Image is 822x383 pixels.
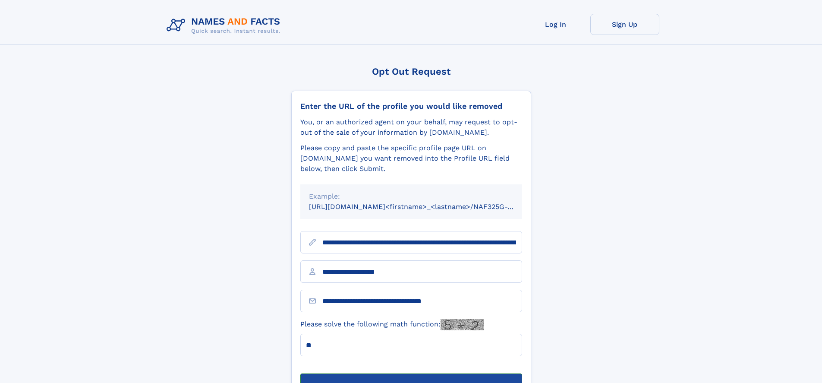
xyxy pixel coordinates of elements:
[590,14,659,35] a: Sign Up
[300,101,522,111] div: Enter the URL of the profile you would like removed
[300,319,484,330] label: Please solve the following math function:
[300,117,522,138] div: You, or an authorized agent on your behalf, may request to opt-out of the sale of your informatio...
[163,14,287,37] img: Logo Names and Facts
[309,191,513,202] div: Example:
[521,14,590,35] a: Log In
[300,143,522,174] div: Please copy and paste the specific profile page URL on [DOMAIN_NAME] you want removed into the Pr...
[309,203,539,211] small: [URL][DOMAIN_NAME]<firstname>_<lastname>/NAF325G-xxxxxxxx
[291,66,531,77] div: Opt Out Request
